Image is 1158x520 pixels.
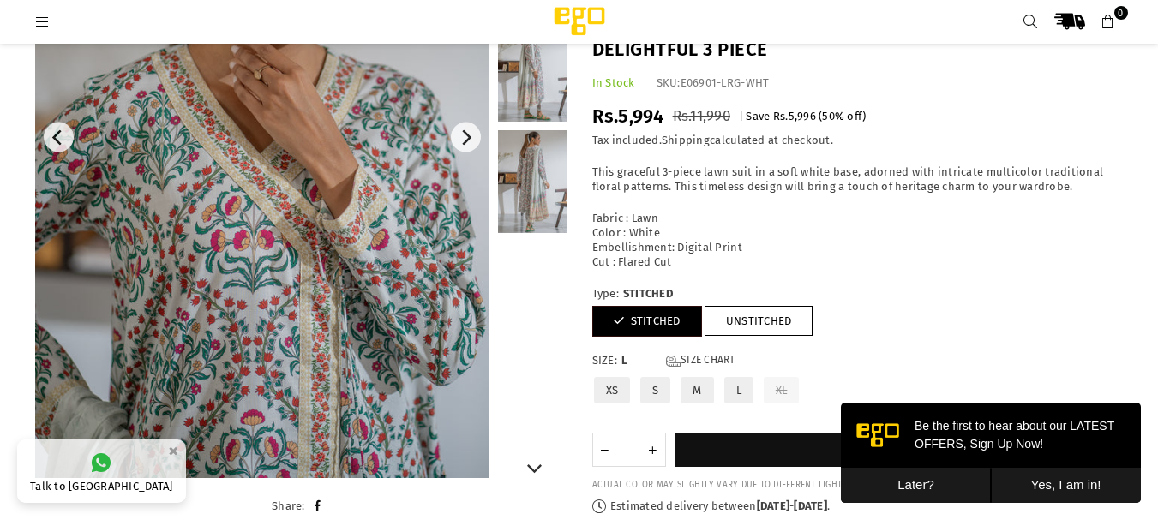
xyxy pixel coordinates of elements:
[705,306,813,336] a: UNSTITCHED
[27,15,58,27] a: Menu
[592,287,1124,302] label: Type:
[592,306,702,337] a: STITCHED
[666,354,735,368] a: Size Chart
[592,76,635,89] span: In Stock
[592,212,1124,270] p: Fabric : Lawn Color : White Embellishment: Digital Print Cut : Flared Cut
[17,439,186,503] a: Talk to [GEOGRAPHIC_DATA]
[675,433,1124,467] button: Add to cart
[723,375,755,405] label: L
[507,4,652,39] img: Ego
[1114,6,1128,20] span: 0
[592,166,1124,195] p: This graceful 3-piece lawn suit in a soft white base, adorned with intricate multicolor tradition...
[657,76,770,91] div: SKU:
[794,499,827,512] time: [DATE]
[272,499,305,512] span: Share:
[762,375,801,405] label: XL
[621,354,656,368] span: L
[44,123,74,152] button: Previous
[623,287,673,302] span: STITCHED
[757,499,790,512] time: [DATE]
[746,110,770,123] span: Save
[673,107,730,125] span: Rs.11,990
[662,134,710,148] a: Shipping
[592,480,1124,491] div: ACTUAL COLOR MAY SLIGHTLY VARY DUE TO DIFFERENT LIGHTS
[163,437,183,465] button: ×
[592,37,1124,63] h1: Delightful 3 piece
[592,375,633,405] label: XS
[819,110,866,123] span: ( % off)
[592,433,666,467] quantity-input: Quantity
[451,123,481,152] button: Next
[1093,6,1124,37] a: 0
[841,403,1141,503] iframe: webpush-onsite
[739,110,743,123] span: |
[679,375,715,405] label: M
[639,375,672,405] label: S
[592,499,1124,514] p: Estimated delivery between - .
[519,452,549,482] button: Next
[773,110,816,123] span: Rs.5,996
[1016,6,1047,37] a: Search
[592,105,664,128] span: Rs.5,994
[822,110,835,123] span: 50
[592,354,1124,368] label: Size:
[681,76,770,89] span: E06901-LRG-WHT
[592,134,1124,149] div: Tax included. calculated at checkout.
